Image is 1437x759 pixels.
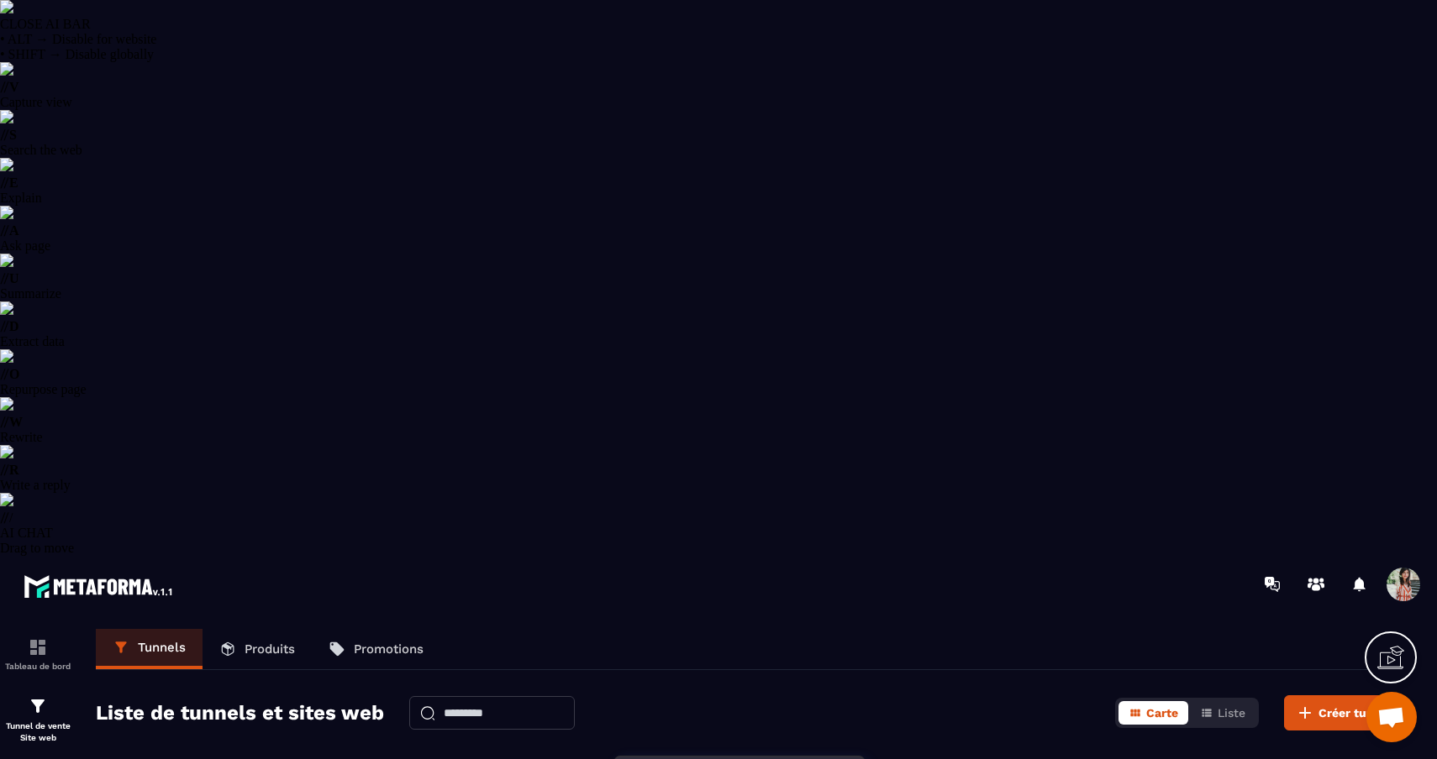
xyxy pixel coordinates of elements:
[28,637,48,657] img: formation
[24,571,175,601] img: logo
[96,629,203,669] a: Tunnels
[203,629,312,669] a: Produits
[4,720,71,744] p: Tunnel de vente Site web
[96,696,384,730] h2: Liste de tunnels et sites web
[1218,706,1245,720] span: Liste
[1366,692,1417,742] div: Ouvrir le chat
[1119,701,1188,725] button: Carte
[1319,704,1392,721] span: Créer tunnel
[4,625,71,683] a: formationformationTableau de bord
[138,640,186,655] p: Tunnels
[312,629,440,669] a: Promotions
[28,696,48,716] img: formation
[1190,701,1255,725] button: Liste
[354,641,424,657] p: Promotions
[1284,695,1403,730] button: Créer tunnel
[4,683,71,756] a: formationformationTunnel de vente Site web
[4,662,71,671] p: Tableau de bord
[245,641,295,657] p: Produits
[1146,706,1178,720] span: Carte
